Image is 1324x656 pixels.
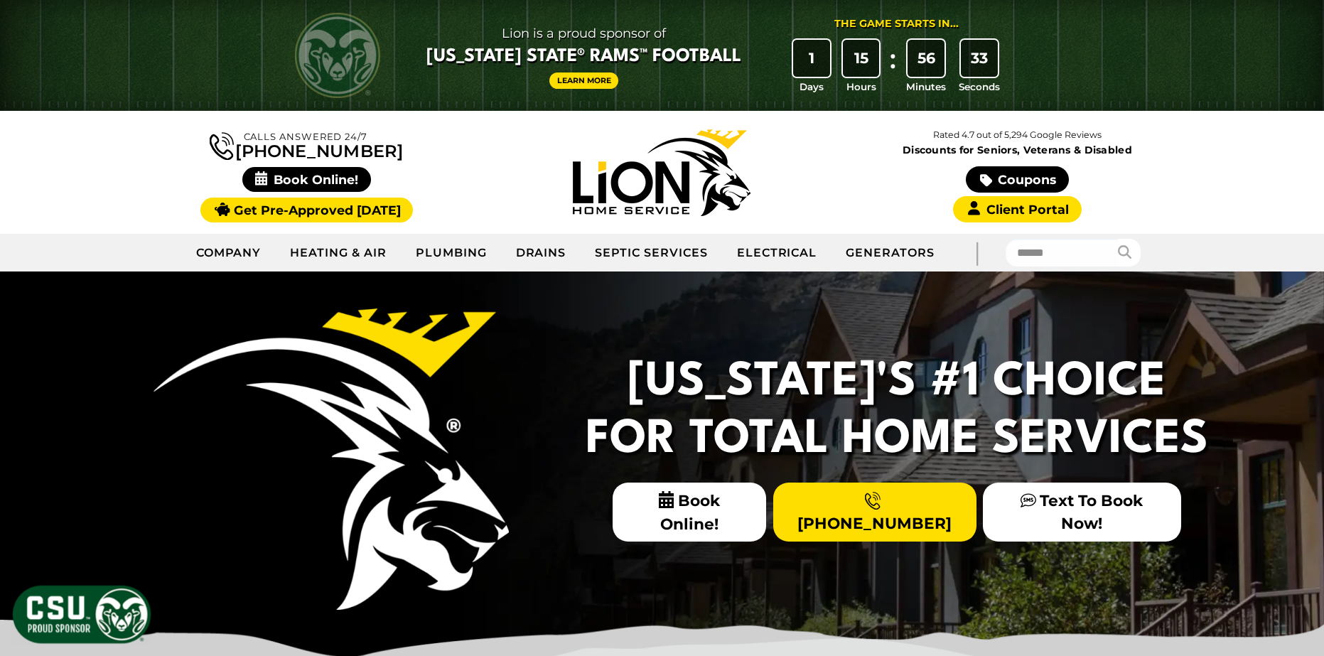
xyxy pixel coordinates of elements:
[723,235,832,271] a: Electrical
[908,40,944,77] div: 56
[800,80,824,94] span: Days
[831,235,949,271] a: Generators
[886,40,900,95] div: :
[426,45,741,69] span: [US_STATE] State® Rams™ Football
[613,483,767,542] span: Book Online!
[549,72,619,89] a: Learn More
[834,16,959,32] div: The Game Starts in...
[581,235,722,271] a: Septic Services
[402,235,502,271] a: Plumbing
[949,234,1006,271] div: |
[953,196,1081,222] a: Client Portal
[577,354,1217,468] h2: [US_STATE]'s #1 Choice For Total Home Services
[839,127,1195,143] p: Rated 4.7 out of 5,294 Google Reviews
[242,167,371,192] span: Book Online!
[773,483,976,541] a: [PHONE_NUMBER]
[906,80,946,94] span: Minutes
[966,166,1068,193] a: Coupons
[276,235,401,271] a: Heating & Air
[11,584,153,645] img: CSU Sponsor Badge
[843,145,1193,155] span: Discounts for Seniors, Veterans & Disabled
[573,129,750,216] img: Lion Home Service
[846,80,876,94] span: Hours
[793,40,830,77] div: 1
[426,22,741,45] span: Lion is a proud sponsor of
[295,13,380,98] img: CSU Rams logo
[843,40,880,77] div: 15
[182,235,276,271] a: Company
[959,80,1000,94] span: Seconds
[200,198,413,222] a: Get Pre-Approved [DATE]
[210,129,403,160] a: [PHONE_NUMBER]
[983,483,1180,541] a: Text To Book Now!
[961,40,998,77] div: 33
[502,235,581,271] a: Drains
